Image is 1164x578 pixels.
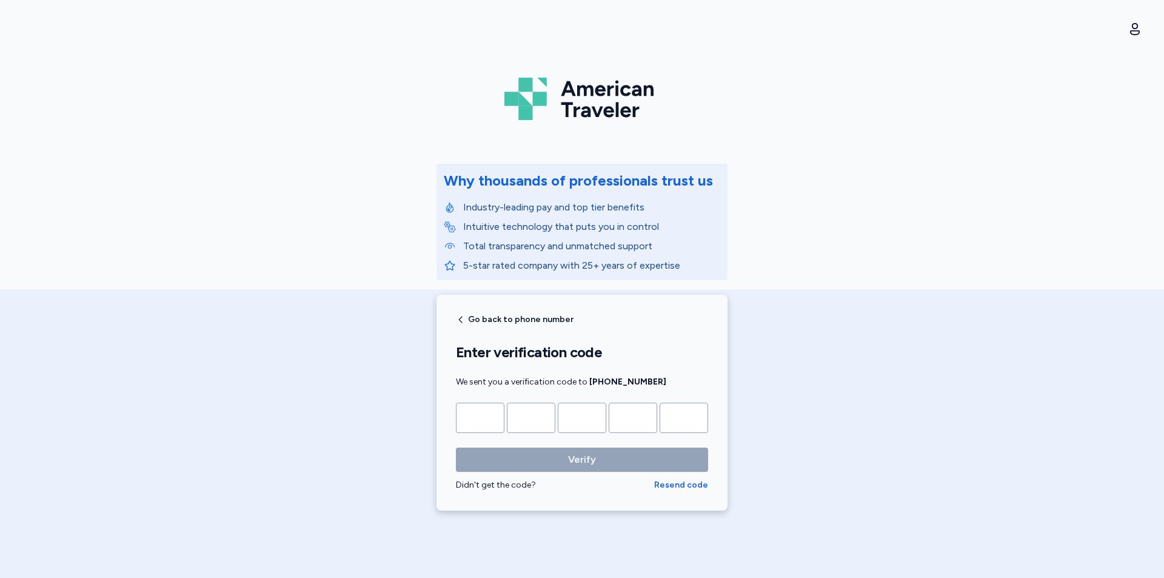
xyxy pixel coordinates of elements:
h1: Enter verification code [456,343,708,361]
button: Resend code [654,479,708,491]
span: Verify [568,452,596,467]
span: We sent you a verification code to [456,377,666,387]
p: Intuitive technology that puts you in control [463,220,720,234]
img: Logo [504,73,660,125]
input: Please enter OTP character 3 [558,403,606,433]
input: Please enter OTP character 4 [609,403,657,433]
p: Industry-leading pay and top tier benefits [463,200,720,215]
p: 5-star rated company with 25+ years of expertise [463,258,720,273]
input: Please enter OTP character 5 [660,403,708,433]
button: Go back to phone number [456,315,574,324]
button: Verify [456,448,708,472]
input: Please enter OTP character 2 [507,403,555,433]
input: Please enter OTP character 1 [456,403,504,433]
strong: [PHONE_NUMBER] [589,377,666,387]
p: Total transparency and unmatched support [463,239,720,254]
div: Didn't get the code? [456,479,654,491]
span: Go back to phone number [468,315,574,324]
div: Why thousands of professionals trust us [444,171,713,190]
